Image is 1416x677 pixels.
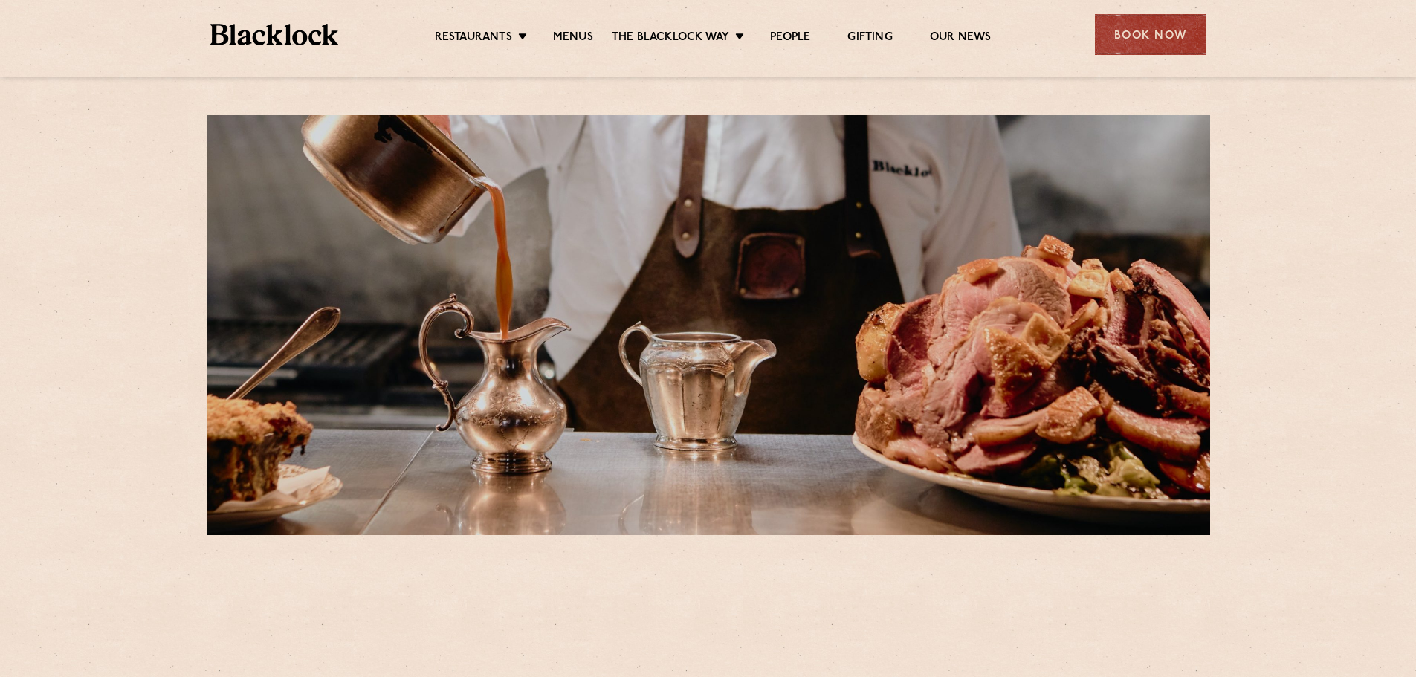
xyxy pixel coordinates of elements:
a: People [770,30,810,47]
div: Book Now [1095,14,1206,55]
a: Our News [930,30,992,47]
img: BL_Textured_Logo-footer-cropped.svg [210,24,339,45]
a: The Blacklock Way [612,30,729,47]
a: Menus [553,30,593,47]
a: Restaurants [435,30,512,47]
a: Gifting [847,30,892,47]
